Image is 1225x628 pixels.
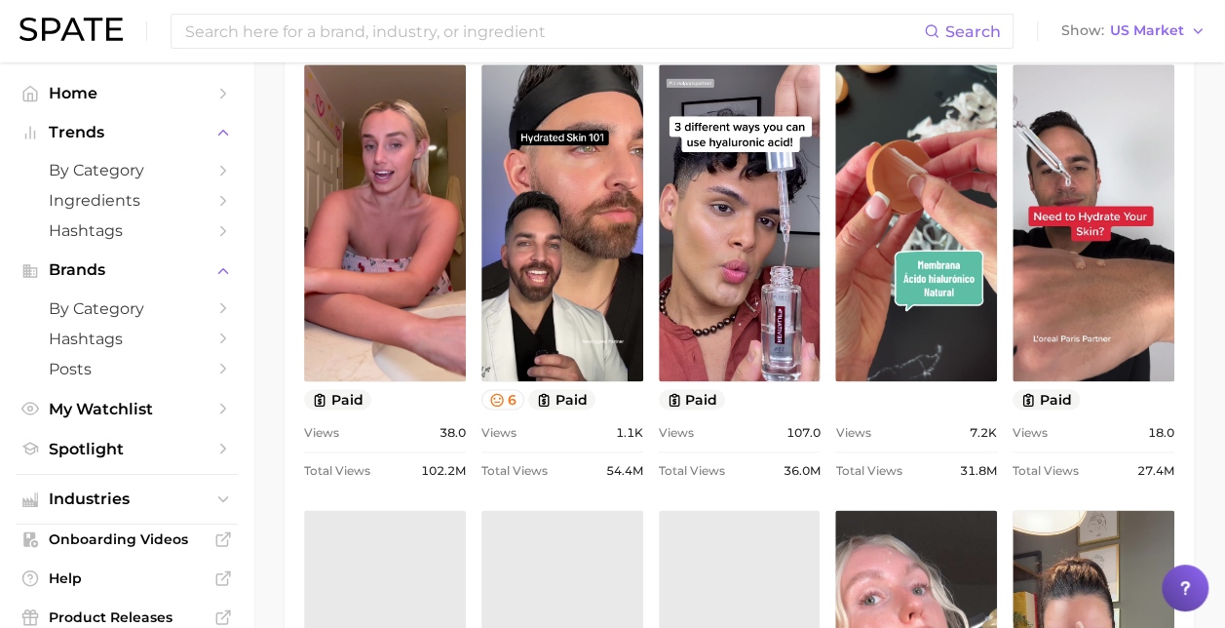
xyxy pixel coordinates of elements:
span: Onboarding Videos [49,530,205,548]
span: Hashtags [49,221,205,240]
span: 31.8m [960,459,997,483]
img: SPATE [19,18,123,41]
span: Help [49,569,205,587]
button: ShowUS Market [1056,19,1210,44]
span: Show [1061,25,1104,36]
span: Hashtags [49,330,205,348]
span: Views [1013,421,1048,445]
span: Views [835,421,870,445]
span: 7.2k [970,421,997,445]
span: Search [945,22,1001,41]
button: paid [304,389,371,410]
span: Views [304,421,339,445]
a: Spotlight [16,434,238,464]
span: 38.0 [440,421,466,445]
a: Hashtags [16,216,238,246]
span: My Watchlist [49,400,205,418]
span: Trends [49,124,205,141]
span: by Category [49,299,205,318]
a: Onboarding Videos [16,525,238,554]
span: Product Releases [49,608,205,626]
a: Help [16,564,238,593]
span: Total Views [659,459,725,483]
span: 36.0m [783,459,820,483]
a: Hashtags [16,324,238,354]
a: My Watchlist [16,394,238,424]
button: Trends [16,118,238,147]
span: 102.2m [421,459,466,483]
button: paid [1013,389,1080,410]
span: Industries [49,491,205,508]
span: Total Views [835,459,901,483]
button: Industries [16,485,238,514]
a: Home [16,78,238,108]
span: Spotlight [49,440,205,458]
a: Posts [16,354,238,384]
span: Ingredients [49,191,205,210]
span: Home [49,84,205,102]
a: Ingredients [16,185,238,216]
span: 18.0 [1148,421,1174,445]
span: Total Views [1013,459,1079,483]
span: 54.4m [606,459,643,483]
span: 1.1k [616,421,643,445]
span: Views [659,421,694,445]
a: by Category [16,294,238,324]
button: Brands [16,255,238,285]
span: Posts [49,360,205,378]
span: Brands [49,261,205,279]
button: 6 [481,389,525,410]
button: paid [528,389,595,410]
span: 27.4m [1137,459,1174,483]
span: 107.0 [785,421,820,445]
span: Total Views [304,459,370,483]
button: paid [659,389,726,410]
span: Total Views [481,459,548,483]
span: by Category [49,161,205,179]
a: by Category [16,155,238,185]
span: Views [481,421,517,445]
span: US Market [1110,25,1184,36]
input: Search here for a brand, industry, or ingredient [183,15,924,48]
